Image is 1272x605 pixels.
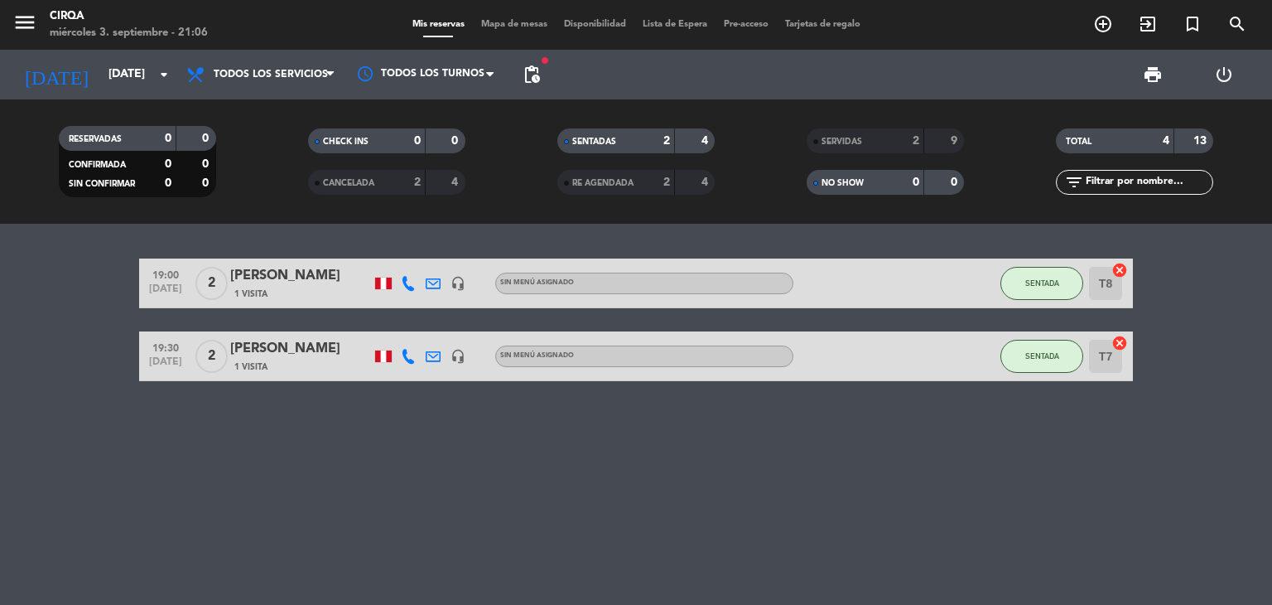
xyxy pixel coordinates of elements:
i: cancel [1111,335,1128,351]
span: pending_actions [522,65,542,85]
strong: 0 [202,177,212,189]
i: exit_to_app [1138,14,1158,34]
span: TOTAL [1066,138,1091,146]
span: SENTADAS [572,138,616,146]
span: RE AGENDADA [572,179,634,187]
span: [DATE] [145,283,186,302]
strong: 2 [913,135,919,147]
span: print [1143,65,1163,85]
span: Mis reservas [404,20,473,29]
i: turned_in_not [1183,14,1202,34]
span: SIN CONFIRMAR [69,180,135,188]
strong: 2 [663,177,670,188]
i: search [1227,14,1247,34]
i: filter_list [1064,172,1084,192]
button: menu [12,10,37,41]
strong: 0 [913,177,919,188]
span: RESERVADAS [69,135,122,143]
span: Disponibilidad [556,20,634,29]
strong: 4 [701,135,711,147]
div: LOG OUT [1188,50,1260,99]
i: power_settings_new [1214,65,1234,85]
span: Sin menú asignado [500,352,574,359]
span: [DATE] [145,356,186,375]
strong: 0 [165,133,171,144]
i: cancel [1111,262,1128,278]
strong: 0 [165,177,171,189]
strong: 0 [202,158,212,170]
span: CANCELADA [323,179,374,187]
div: [PERSON_NAME] [230,265,371,287]
span: 1 Visita [234,361,267,374]
span: Pre-acceso [715,20,777,29]
strong: 0 [165,158,171,170]
i: add_circle_outline [1093,14,1113,34]
strong: 0 [951,177,961,188]
i: headset_mic [450,349,465,364]
span: Tarjetas de regalo [777,20,869,29]
i: menu [12,10,37,35]
span: Sin menú asignado [500,279,574,286]
button: SENTADA [1000,340,1083,373]
strong: 2 [663,135,670,147]
span: 1 Visita [234,288,267,301]
div: [PERSON_NAME] [230,338,371,360]
i: arrow_drop_down [154,65,174,85]
span: SENTADA [1025,351,1059,361]
span: fiber_manual_record [540,56,550,65]
strong: 9 [951,135,961,147]
i: headset_mic [450,276,465,291]
i: [DATE] [12,56,100,93]
span: 19:00 [145,264,186,283]
strong: 13 [1193,135,1210,147]
span: NO SHOW [821,179,864,187]
span: Todos los servicios [214,69,328,80]
strong: 4 [451,177,461,188]
span: 2 [195,267,228,300]
span: CONFIRMADA [69,161,126,169]
div: CIRQA [50,8,208,25]
strong: 2 [414,177,421,188]
strong: 0 [202,133,212,144]
input: Filtrar por nombre... [1084,173,1212,191]
strong: 4 [701,177,711,188]
span: Mapa de mesas [473,20,556,29]
span: SERVIDAS [821,138,862,146]
button: SENTADA [1000,267,1083,300]
span: 2 [195,340,228,373]
strong: 4 [1163,135,1169,147]
div: miércoles 3. septiembre - 21:06 [50,25,208,41]
strong: 0 [414,135,421,147]
strong: 0 [451,135,461,147]
span: CHECK INS [323,138,369,146]
span: 19:30 [145,337,186,356]
span: SENTADA [1025,278,1059,288]
span: Lista de Espera [634,20,715,29]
